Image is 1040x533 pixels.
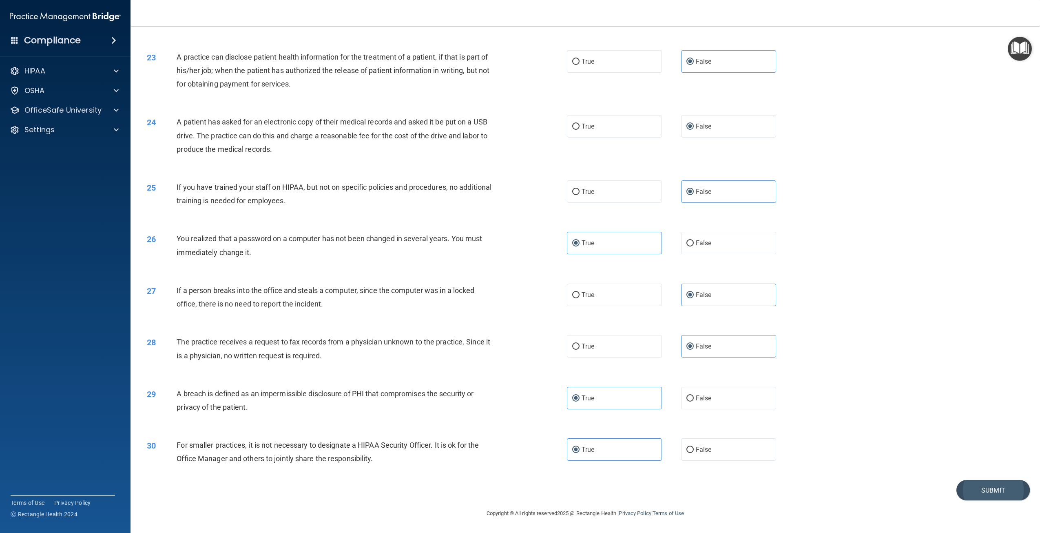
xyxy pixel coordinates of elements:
p: OSHA [24,86,45,95]
span: True [582,446,594,453]
h4: Compliance [24,35,81,46]
input: True [572,124,580,130]
div: Copyright © All rights reserved 2025 @ Rectangle Health | | [436,500,734,526]
span: A practice can disclose patient health information for the treatment of a patient, if that is par... [177,53,489,88]
input: False [686,240,694,247]
span: If you have trained your staff on HIPAA, but not on specific policies and procedures, no addition... [177,183,491,205]
span: False [696,239,712,247]
span: Ⓒ Rectangle Health 2024 [11,510,77,518]
span: True [582,188,594,195]
button: Open Resource Center [1008,37,1032,61]
span: 30 [147,441,156,451]
input: True [572,447,580,453]
a: OSHA [10,86,119,95]
span: The practice receives a request to fax records from a physician unknown to the practice. Since it... [177,338,490,360]
span: If a person breaks into the office and steals a computer, since the computer was in a locked offi... [177,286,474,308]
span: For smaller practices, it is not necessary to designate a HIPAA Security Officer. It is ok for th... [177,441,479,463]
p: Settings [24,125,55,135]
input: False [686,124,694,130]
span: True [582,342,594,350]
p: OfficeSafe University [24,105,102,115]
span: False [696,446,712,453]
span: False [696,58,712,65]
a: Settings [10,125,119,135]
span: False [696,394,712,402]
span: True [582,291,594,299]
span: A breach is defined as an impermissible disclosure of PHI that compromises the security or privac... [177,389,474,411]
a: Privacy Policy [619,510,651,516]
span: False [696,188,712,195]
a: OfficeSafe University [10,105,119,115]
span: False [696,342,712,350]
span: 29 [147,389,156,399]
input: False [686,395,694,402]
span: 25 [147,183,156,193]
span: You realized that a password on a computer has not been changed in several years. You must immedi... [177,234,482,256]
span: False [696,122,712,130]
span: True [582,122,594,130]
a: Terms of Use [653,510,684,516]
span: False [696,291,712,299]
input: True [572,292,580,298]
span: 23 [147,53,156,62]
input: True [572,240,580,247]
span: True [582,58,594,65]
span: True [582,394,594,402]
span: 28 [147,338,156,347]
input: True [572,344,580,350]
span: 24 [147,118,156,127]
input: False [686,189,694,195]
input: False [686,292,694,298]
a: Terms of Use [11,499,44,507]
img: PMB logo [10,9,121,25]
input: True [572,59,580,65]
span: A patient has asked for an electronic copy of their medical records and asked it be put on a USB ... [177,118,487,153]
input: False [686,447,694,453]
button: Submit [956,480,1030,501]
input: True [572,395,580,402]
span: 26 [147,234,156,244]
input: False [686,344,694,350]
input: False [686,59,694,65]
input: True [572,189,580,195]
a: Privacy Policy [54,499,91,507]
a: HIPAA [10,66,119,76]
iframe: Drift Widget Chat Controller [999,477,1030,508]
p: HIPAA [24,66,45,76]
span: 27 [147,286,156,296]
span: True [582,239,594,247]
